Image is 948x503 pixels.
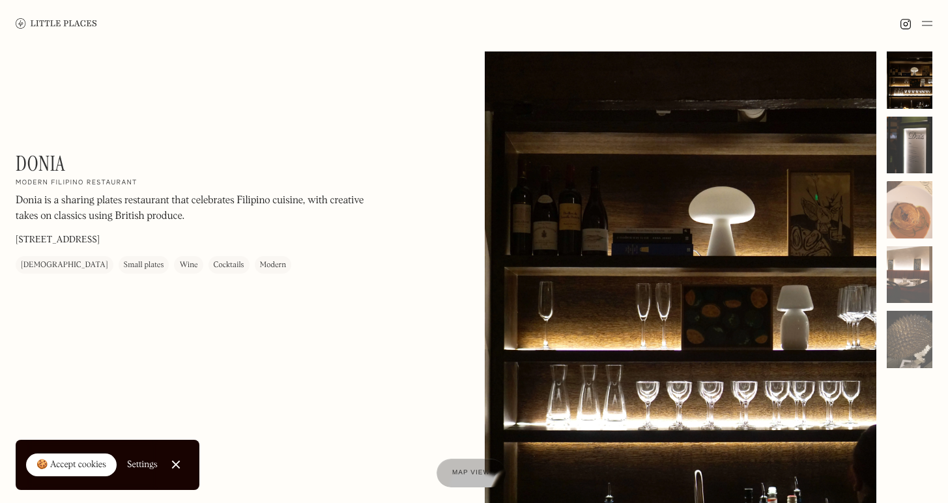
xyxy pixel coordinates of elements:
div: Small plates [124,259,164,272]
div: Modern [260,259,287,272]
a: Close Cookie Popup [163,452,189,478]
div: [DEMOGRAPHIC_DATA] [21,259,108,272]
span: Map view [452,469,490,476]
div: Cocktails [214,259,244,272]
div: 🍪 Accept cookies [36,459,106,472]
p: [STREET_ADDRESS] [16,233,100,247]
div: Wine [179,259,197,272]
h1: Donia [16,151,65,176]
a: 🍪 Accept cookies [26,453,117,477]
a: Map view [437,459,506,487]
p: Donia is a sharing plates restaurant that celebrates Filipino cuisine, with creative takes on cla... [16,193,367,224]
a: Settings [127,450,158,480]
div: Settings [127,460,158,469]
h2: Modern Filipino restaurant [16,179,137,188]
